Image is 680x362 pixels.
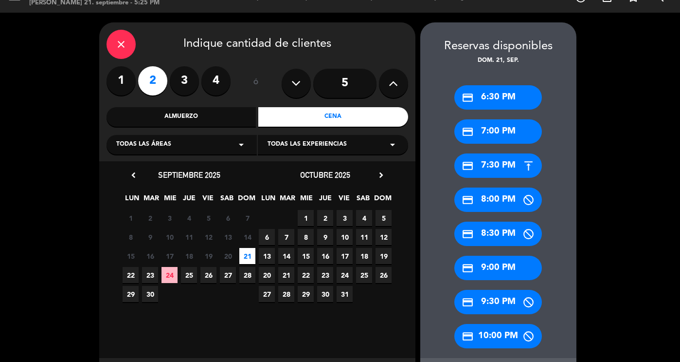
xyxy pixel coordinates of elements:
[462,160,474,172] i: credit_card
[337,286,353,302] span: 31
[454,290,542,314] div: 9:30 PM
[142,248,158,264] span: 16
[259,267,275,283] span: 20
[239,248,255,264] span: 21
[181,267,197,283] span: 25
[200,192,216,209] span: VIE
[420,56,576,66] div: dom. 21, sep.
[128,170,139,180] i: chevron_left
[454,256,542,280] div: 9:00 PM
[116,140,171,150] span: Todas las áreas
[259,229,275,245] span: 6
[115,38,127,50] i: close
[200,210,216,226] span: 5
[356,210,372,226] span: 4
[337,229,353,245] span: 10
[317,229,333,245] span: 9
[181,192,197,209] span: JUE
[219,192,235,209] span: SAB
[454,324,542,348] div: 10:00 PM
[462,194,474,206] i: credit_card
[376,229,392,245] span: 12
[142,210,158,226] span: 2
[317,267,333,283] span: 23
[337,267,353,283] span: 24
[454,188,542,212] div: 8:00 PM
[220,229,236,245] span: 13
[220,210,236,226] span: 6
[298,192,314,209] span: MIE
[142,229,158,245] span: 9
[123,267,139,283] span: 22
[200,267,216,283] span: 26
[462,126,474,138] i: credit_card
[298,210,314,226] span: 1
[317,248,333,264] span: 16
[123,210,139,226] span: 1
[317,286,333,302] span: 30
[240,66,272,100] div: ó
[123,229,139,245] span: 8
[317,192,333,209] span: JUE
[107,66,136,95] label: 1
[161,229,178,245] span: 10
[462,92,474,104] i: credit_card
[239,267,255,283] span: 28
[420,37,576,56] div: Reservas disponibles
[260,192,276,209] span: LUN
[142,267,158,283] span: 23
[462,228,474,240] i: credit_card
[298,267,314,283] span: 22
[142,286,158,302] span: 30
[278,267,294,283] span: 21
[300,170,350,180] span: octubre 2025
[143,192,159,209] span: MAR
[107,107,256,127] div: Almuerzo
[158,170,220,180] span: septiembre 2025
[201,66,231,95] label: 4
[181,229,197,245] span: 11
[161,248,178,264] span: 17
[376,210,392,226] span: 5
[258,107,408,127] div: Cena
[462,262,474,274] i: credit_card
[317,210,333,226] span: 2
[123,248,139,264] span: 15
[356,267,372,283] span: 25
[278,229,294,245] span: 7
[238,192,254,209] span: DOM
[336,192,352,209] span: VIE
[235,139,247,151] i: arrow_drop_down
[356,229,372,245] span: 11
[376,248,392,264] span: 19
[161,267,178,283] span: 24
[161,210,178,226] span: 3
[124,192,140,209] span: LUN
[462,330,474,343] i: credit_card
[454,119,542,144] div: 7:00 PM
[170,66,199,95] label: 3
[376,267,392,283] span: 26
[355,192,371,209] span: SAB
[239,210,255,226] span: 7
[220,248,236,264] span: 20
[337,210,353,226] span: 3
[279,192,295,209] span: MAR
[278,286,294,302] span: 28
[298,248,314,264] span: 15
[454,153,542,178] div: 7:30 PM
[454,222,542,246] div: 8:30 PM
[337,248,353,264] span: 17
[200,248,216,264] span: 19
[298,229,314,245] span: 8
[107,30,408,59] div: Indique cantidad de clientes
[181,248,197,264] span: 18
[138,66,167,95] label: 2
[356,248,372,264] span: 18
[220,267,236,283] span: 27
[268,140,347,150] span: Todas las experiencias
[259,286,275,302] span: 27
[181,210,197,226] span: 4
[278,248,294,264] span: 14
[239,229,255,245] span: 14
